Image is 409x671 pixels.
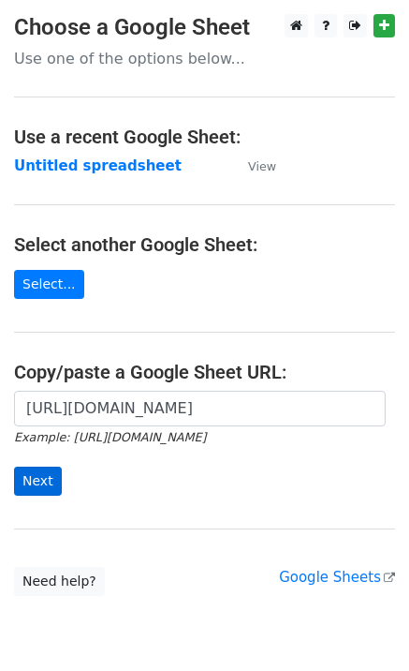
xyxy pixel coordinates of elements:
h3: Choose a Google Sheet [14,14,395,41]
small: Example: [URL][DOMAIN_NAME] [14,430,206,444]
a: Select... [14,270,84,299]
a: Need help? [14,567,105,596]
a: Google Sheets [279,569,395,586]
small: View [248,159,276,173]
h4: Select another Google Sheet: [14,233,395,256]
input: Paste your Google Sheet URL here [14,391,386,426]
a: Untitled spreadsheet [14,157,182,174]
h4: Use a recent Google Sheet: [14,126,395,148]
p: Use one of the options below... [14,49,395,68]
a: View [229,157,276,174]
h4: Copy/paste a Google Sheet URL: [14,361,395,383]
input: Next [14,467,62,496]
